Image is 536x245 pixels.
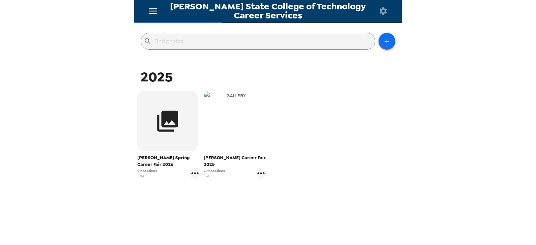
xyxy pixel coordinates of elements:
span: [PERSON_NAME] Career Fair 2025 [204,155,267,168]
input: Find photos [154,36,372,47]
img: gallery [204,91,264,151]
span: [PERSON_NAME] Spring Career Fair 2026 [137,155,200,168]
span: [PERSON_NAME] State College of Technology Career Services [163,2,372,20]
span: 2025 [141,68,173,86]
span: 0 headshots [137,168,157,173]
button: gallery menu [256,168,266,179]
span: [DATE] [204,173,225,178]
button: gallery menu [190,168,200,179]
span: [DATE] [137,173,157,178]
span: 29 headshots [204,168,225,173]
